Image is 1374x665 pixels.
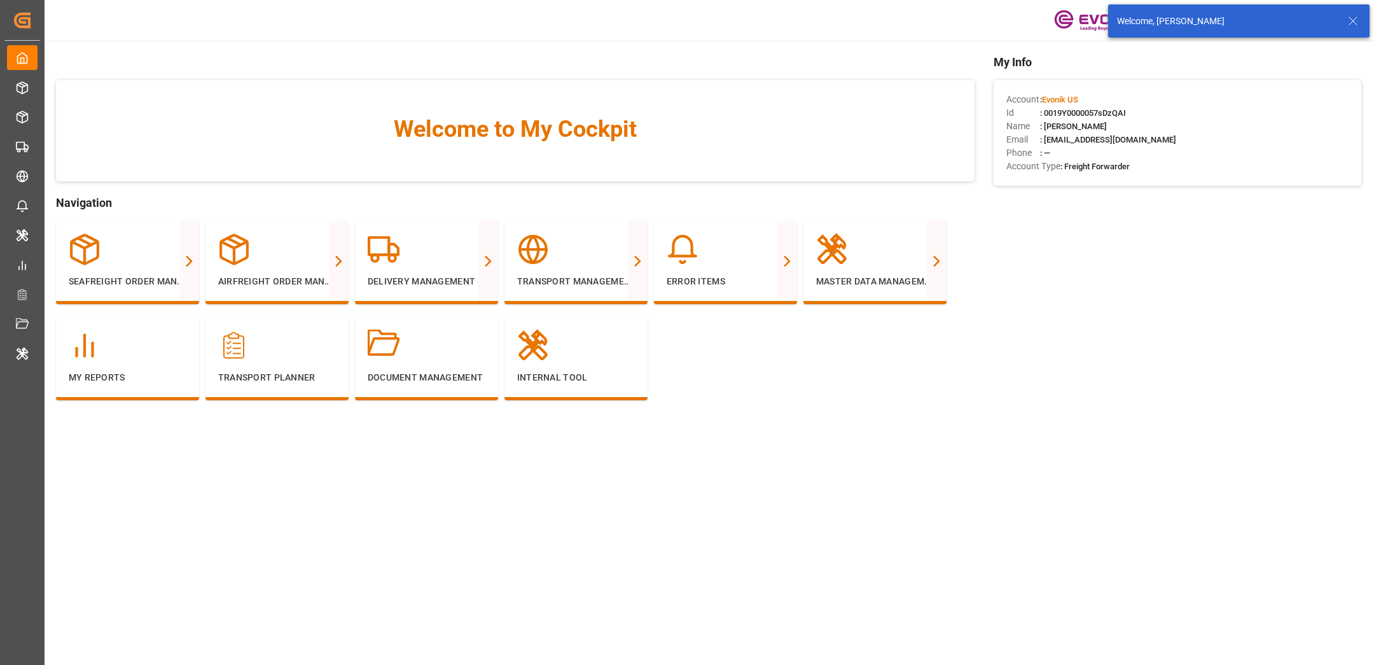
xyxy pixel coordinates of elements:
span: Account Type [1006,160,1060,173]
p: Airfreight Order Management [218,275,336,288]
span: : [1040,95,1078,104]
p: Internal Tool [517,371,635,384]
span: Navigation [56,194,975,211]
span: Account [1006,93,1040,106]
span: My Info [994,53,1361,71]
p: Document Management [368,371,485,384]
p: Delivery Management [368,275,485,288]
img: Evonik-brand-mark-Deep-Purple-RGB.jpeg_1700498283.jpeg [1054,10,1137,32]
span: Name [1006,120,1040,133]
span: : [PERSON_NAME] [1040,122,1107,131]
p: My Reports [69,371,186,384]
div: Welcome, [PERSON_NAME] [1117,15,1336,28]
p: Error Items [667,275,784,288]
span: Evonik US [1042,95,1078,104]
span: : — [1040,148,1050,158]
span: Email [1006,133,1040,146]
p: Transport Management [517,275,635,288]
p: Master Data Management [816,275,934,288]
span: : [EMAIL_ADDRESS][DOMAIN_NAME] [1040,135,1176,144]
p: Seafreight Order Management [69,275,186,288]
span: Phone [1006,146,1040,160]
span: : 0019Y0000057sDzQAI [1040,108,1126,118]
span: : Freight Forwarder [1060,162,1130,171]
span: Welcome to My Cockpit [81,112,949,146]
p: Transport Planner [218,371,336,384]
span: Id [1006,106,1040,120]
